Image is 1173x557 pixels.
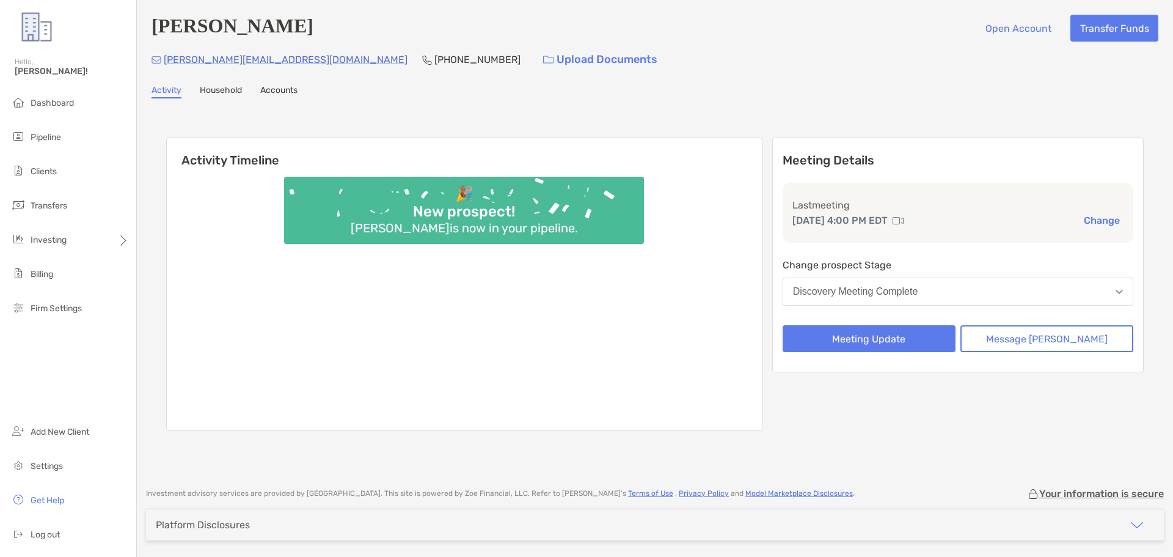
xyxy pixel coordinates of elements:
img: icon arrow [1130,518,1144,533]
p: [PHONE_NUMBER] [434,52,521,67]
button: Message [PERSON_NAME] [960,325,1133,352]
div: 🎉 [450,185,478,203]
p: Change prospect Stage [783,257,1133,273]
img: firm-settings icon [11,300,26,315]
p: [PERSON_NAME][EMAIL_ADDRESS][DOMAIN_NAME] [164,52,407,67]
img: settings icon [11,458,26,473]
span: Settings [31,461,63,471]
h6: Activity Timeline [167,138,762,168]
span: Log out [31,529,60,540]
a: Household [200,85,242,98]
p: Meeting Details [783,153,1133,168]
span: Transfers [31,201,67,211]
button: Open Account [976,15,1061,42]
div: [PERSON_NAME] is now in your pipeline. [346,221,583,235]
img: add_new_client icon [11,424,26,438]
span: Pipeline [31,132,61,142]
div: Discovery Meeting Complete [793,286,918,297]
span: Dashboard [31,98,74,108]
img: button icon [543,56,554,64]
button: Discovery Meeting Complete [783,278,1133,306]
img: billing icon [11,266,26,281]
a: Model Marketplace Disclosures [745,489,853,498]
img: Email Icon [152,56,161,64]
span: Billing [31,269,53,279]
img: investing icon [11,232,26,246]
img: Zoe Logo [15,5,59,49]
span: Add New Client [31,427,89,437]
img: transfers icon [11,197,26,212]
img: get-help icon [11,492,26,507]
p: [DATE] 4:00 PM EDT [792,213,888,228]
img: dashboard icon [11,95,26,109]
button: Meeting Update [783,325,956,352]
span: Investing [31,235,67,245]
button: Transfer Funds [1070,15,1158,42]
div: New prospect! [408,203,520,221]
a: Upload Documents [535,46,665,73]
button: Change [1080,214,1124,227]
img: communication type [893,216,904,226]
a: Terms of Use [628,489,673,498]
a: Accounts [260,85,298,98]
img: logout icon [11,526,26,541]
img: pipeline icon [11,129,26,144]
div: Platform Disclosures [156,519,250,531]
a: Activity [152,85,181,98]
p: Last meeting [792,197,1124,213]
p: Your information is secure [1039,488,1164,500]
img: Open dropdown arrow [1116,290,1123,294]
span: Clients [31,166,57,177]
img: clients icon [11,163,26,178]
span: Firm Settings [31,303,82,314]
span: Get Help [31,495,64,506]
h4: [PERSON_NAME] [152,15,313,42]
span: [PERSON_NAME]! [15,66,129,76]
img: Phone Icon [422,55,432,65]
a: Privacy Policy [679,489,729,498]
p: Investment advisory services are provided by [GEOGRAPHIC_DATA] . This site is powered by Zoe Fina... [146,489,855,498]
